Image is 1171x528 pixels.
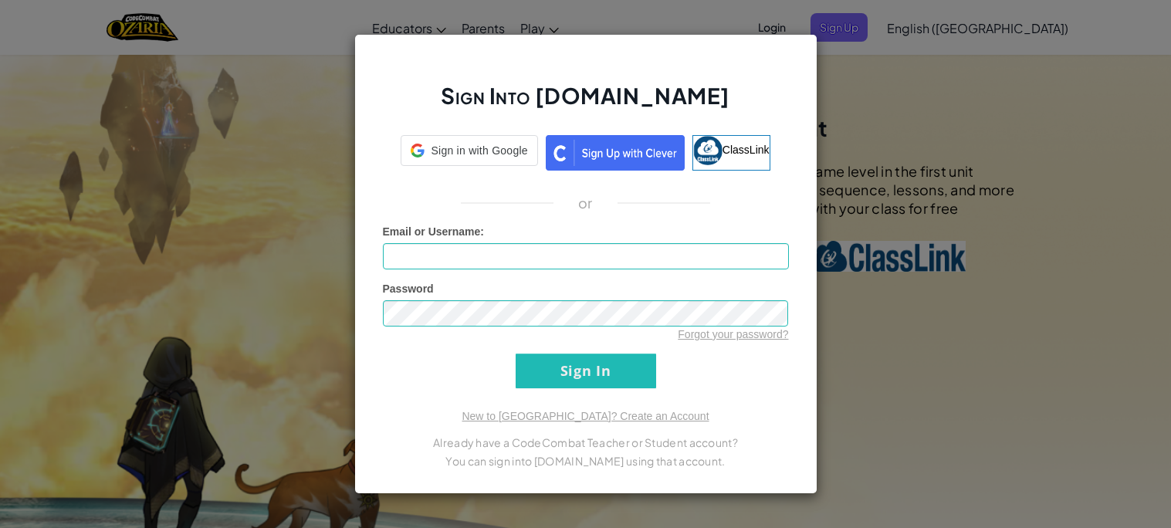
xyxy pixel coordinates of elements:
[546,135,685,171] img: clever_sso_button@2x.png
[723,144,770,156] span: ClassLink
[401,135,537,166] div: Sign in with Google
[578,194,593,212] p: or
[383,224,485,239] label: :
[516,354,656,388] input: Sign In
[678,328,788,340] a: Forgot your password?
[462,410,709,422] a: New to [GEOGRAPHIC_DATA]? Create an Account
[383,433,789,452] p: Already have a CodeCombat Teacher or Student account?
[383,452,789,470] p: You can sign into [DOMAIN_NAME] using that account.
[383,283,434,295] span: Password
[431,143,527,158] span: Sign in with Google
[401,135,537,171] a: Sign in with Google
[383,225,481,238] span: Email or Username
[693,136,723,165] img: classlink-logo-small.png
[383,81,789,126] h2: Sign Into [DOMAIN_NAME]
